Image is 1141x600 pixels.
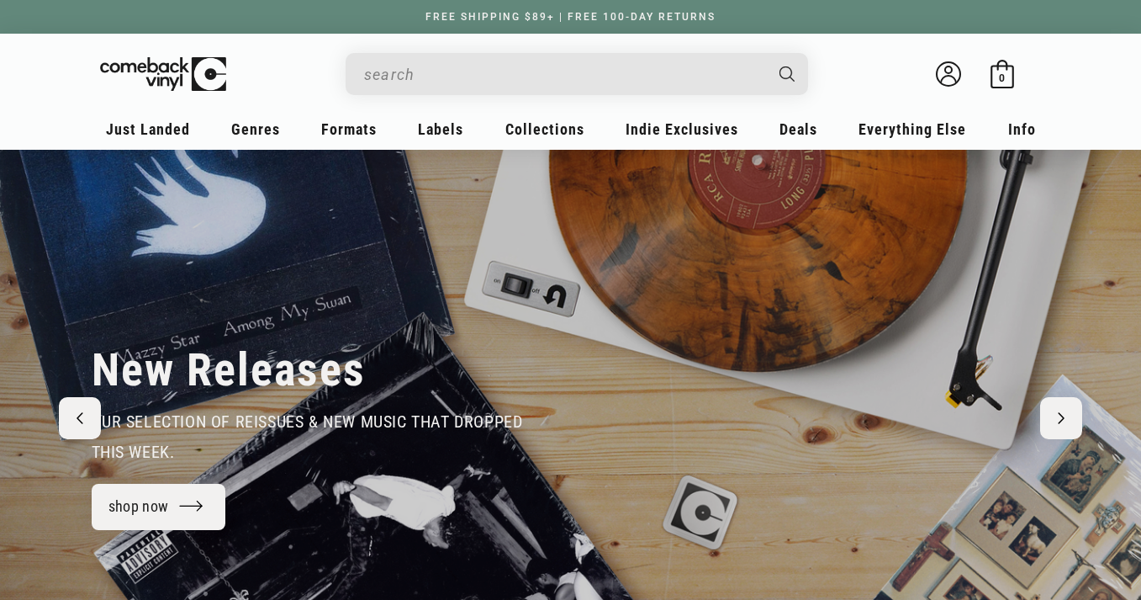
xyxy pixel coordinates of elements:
span: Indie Exclusives [626,120,738,138]
span: Genres [231,120,280,138]
span: Collections [505,120,584,138]
input: search [364,57,763,92]
span: Deals [779,120,817,138]
span: Just Landed [106,120,190,138]
span: Everything Else [858,120,966,138]
span: Info [1008,120,1036,138]
span: our selection of reissues & new music that dropped this week. [92,412,523,462]
a: FREE SHIPPING $89+ | FREE 100-DAY RETURNS [409,11,732,23]
a: shop now [92,484,226,530]
span: 0 [999,72,1005,84]
span: Formats [321,120,377,138]
h2: New Releases [92,342,366,398]
span: Labels [418,120,463,138]
button: Search [764,53,810,95]
div: Search [346,53,808,95]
